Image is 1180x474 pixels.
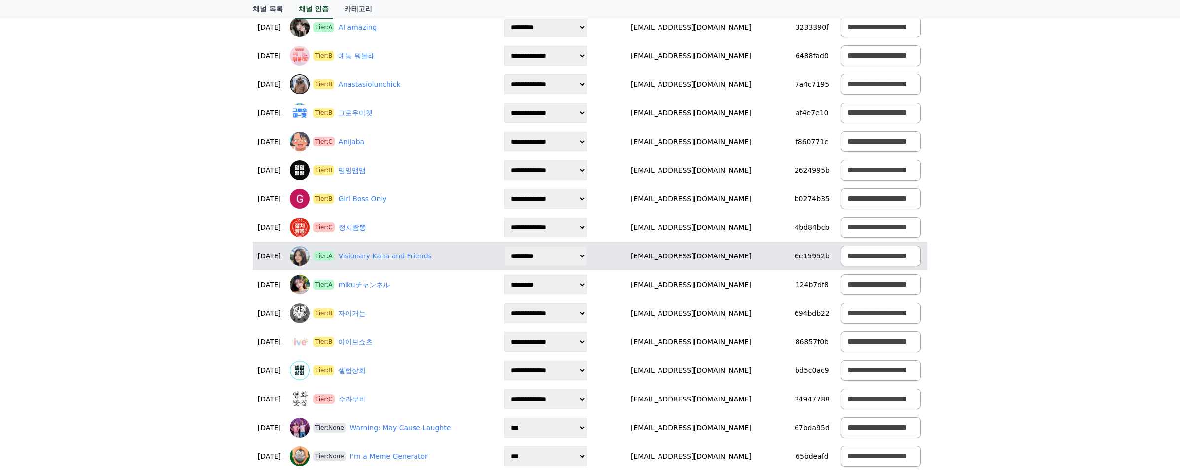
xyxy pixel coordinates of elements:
td: bd5c0ac9 [789,356,834,385]
td: 86857f0b [789,328,834,356]
a: 자이거는 [338,308,366,319]
td: 2624995b [789,156,834,184]
td: [EMAIL_ADDRESS][DOMAIN_NAME] [593,184,789,213]
td: 6e15952b [789,242,834,270]
img: Anastasiolunchick [290,74,310,94]
td: 7a4c7195 [789,70,834,99]
img: AniJaba [290,132,310,151]
a: I’m a Meme Generator [350,451,428,462]
p: [DATE] [257,22,282,33]
img: 아이브쇼츠 [290,332,310,352]
td: 694bdb22 [789,299,834,328]
a: 밈밈맴맴 [338,165,366,176]
a: 수라무비 [339,394,366,404]
img: 정치짬뽕 [290,218,310,237]
p: [DATE] [257,308,282,319]
img: 수라무비 [290,389,310,409]
td: [EMAIL_ADDRESS][DOMAIN_NAME] [593,41,789,70]
a: 아이브쇼츠 [338,337,373,347]
p: [DATE] [257,194,282,204]
p: [DATE] [257,365,282,376]
img: 자이거는 [290,303,310,323]
img: 예능 뭐볼래 [290,46,310,66]
a: mikuチャンネル [338,280,389,290]
a: Anastasiolunchick [338,79,400,90]
a: 그로우마켓 [338,108,373,118]
p: [DATE] [257,51,282,61]
img: mikuチャンネル [290,275,310,294]
td: [EMAIL_ADDRESS][DOMAIN_NAME] [593,70,789,99]
span: Tier:C [313,137,335,146]
p: [DATE] [257,394,282,404]
a: Visionary Kana and Friends [338,251,431,261]
img: Warning: May Cause Laughte [290,418,310,438]
a: Girl Boss Only [338,194,386,204]
span: Tier:B [313,51,335,61]
span: Tier:None [313,423,346,433]
span: Tier:B [313,365,335,375]
td: [EMAIL_ADDRESS][DOMAIN_NAME] [593,385,789,413]
a: Warning: May Cause Laughte [350,423,451,433]
p: [DATE] [257,423,282,433]
img: I’m a Meme Generator [290,446,310,466]
td: [EMAIL_ADDRESS][DOMAIN_NAME] [593,413,789,442]
td: 65bdeafd [789,442,834,471]
img: 셀럽상회 [290,361,310,380]
td: [EMAIL_ADDRESS][DOMAIN_NAME] [593,213,789,242]
span: Tier:A [313,22,335,32]
a: 정치짬뽕 [339,222,366,233]
a: 예능 뭐볼래 [338,51,375,61]
td: f860771e [789,127,834,156]
td: [EMAIL_ADDRESS][DOMAIN_NAME] [593,99,789,127]
span: Tier:B [313,194,335,204]
td: 34947788 [789,385,834,413]
span: Tier:C [313,394,335,404]
p: [DATE] [257,251,282,261]
span: Home [25,328,42,335]
span: Tier:B [313,165,335,175]
td: [EMAIL_ADDRESS][DOMAIN_NAME] [593,442,789,471]
p: [DATE] [257,79,282,90]
td: [EMAIL_ADDRESS][DOMAIN_NAME] [593,270,789,299]
p: [DATE] [257,137,282,147]
a: AniJaba [339,137,365,147]
td: [EMAIL_ADDRESS][DOMAIN_NAME] [593,299,789,328]
td: [EMAIL_ADDRESS][DOMAIN_NAME] [593,156,789,184]
td: [EMAIL_ADDRESS][DOMAIN_NAME] [593,242,789,270]
p: [DATE] [257,165,282,176]
p: [DATE] [257,108,282,118]
img: Girl Boss Only [290,189,310,209]
span: Tier:None [313,451,346,461]
a: Settings [127,313,189,337]
img: Visionary Kana and Friends [290,246,310,266]
img: 그로우마켓 [290,103,310,123]
p: [DATE] [257,222,282,233]
span: Tier:B [313,79,335,89]
td: [EMAIL_ADDRESS][DOMAIN_NAME] [593,13,789,41]
span: Tier:B [313,108,335,118]
p: [DATE] [257,337,282,347]
td: [EMAIL_ADDRESS][DOMAIN_NAME] [593,127,789,156]
td: 124b7df8 [789,270,834,299]
a: Home [3,313,65,337]
img: 밈밈맴맴 [290,160,310,180]
p: [DATE] [257,280,282,290]
span: Tier:A [313,251,335,261]
td: 67bda95d [789,413,834,442]
img: AI amazing [290,17,310,37]
span: Tier:B [313,308,335,318]
td: [EMAIL_ADDRESS][DOMAIN_NAME] [593,328,789,356]
td: b0274b35 [789,184,834,213]
span: Tier:C [313,222,335,232]
td: [EMAIL_ADDRESS][DOMAIN_NAME] [593,356,789,385]
td: af4e7e10 [789,99,834,127]
td: 3233390f [789,13,834,41]
p: [DATE] [257,451,282,462]
span: Tier:A [313,280,335,290]
span: Settings [146,328,170,335]
span: Messages [82,328,111,336]
a: 셀럽상회 [338,365,366,376]
a: AI amazing [338,22,377,33]
td: 6488fad0 [789,41,834,70]
a: Messages [65,313,127,337]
